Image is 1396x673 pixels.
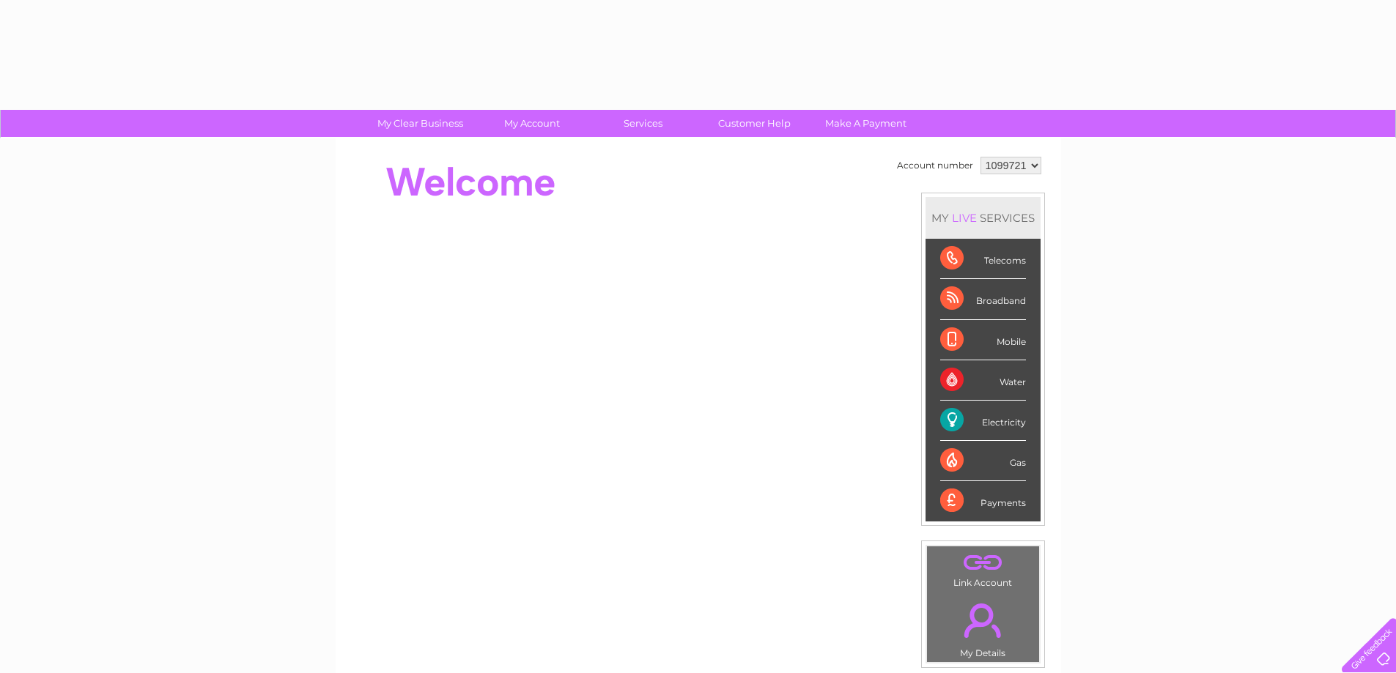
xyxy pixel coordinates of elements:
div: Payments [940,481,1026,521]
a: Services [583,110,703,137]
div: Telecoms [940,239,1026,279]
div: LIVE [949,211,980,225]
td: Link Account [926,546,1040,592]
div: Gas [940,441,1026,481]
a: Make A Payment [805,110,926,137]
div: Broadband [940,279,1026,319]
a: My Account [471,110,592,137]
a: Customer Help [694,110,815,137]
a: . [931,550,1035,576]
div: Water [940,360,1026,401]
td: Account number [893,153,977,178]
div: Electricity [940,401,1026,441]
td: My Details [926,591,1040,663]
div: Mobile [940,320,1026,360]
div: MY SERVICES [926,197,1041,239]
a: . [931,595,1035,646]
a: My Clear Business [360,110,481,137]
